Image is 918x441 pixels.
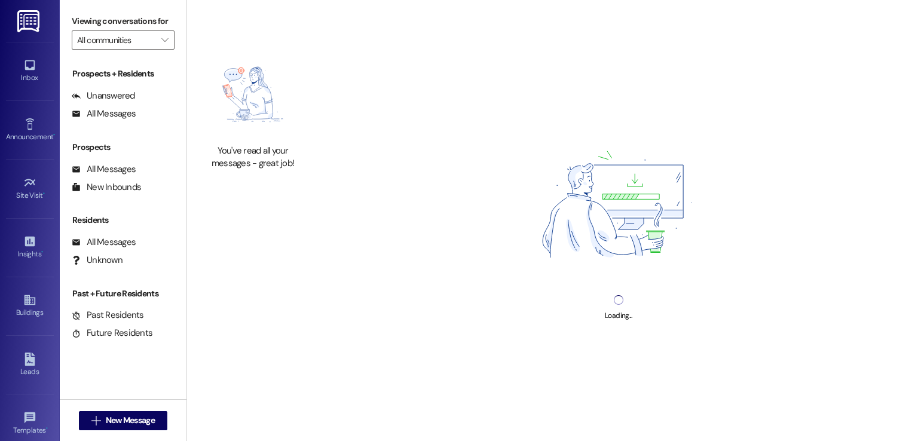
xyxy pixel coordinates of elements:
[77,30,155,50] input: All communities
[605,310,632,322] div: Loading...
[72,309,144,321] div: Past Residents
[106,414,155,427] span: New Message
[72,181,141,194] div: New Inbounds
[6,231,54,264] a: Insights •
[41,248,43,256] span: •
[43,189,45,198] span: •
[72,163,136,176] div: All Messages
[72,236,136,249] div: All Messages
[53,131,55,139] span: •
[72,90,135,102] div: Unanswered
[200,50,305,139] img: empty-state
[6,349,54,381] a: Leads
[72,254,123,267] div: Unknown
[79,411,167,430] button: New Message
[72,108,136,120] div: All Messages
[6,290,54,322] a: Buildings
[91,416,100,425] i: 
[6,173,54,205] a: Site Visit •
[60,214,186,226] div: Residents
[60,68,186,80] div: Prospects + Residents
[72,12,175,30] label: Viewing conversations for
[161,35,168,45] i: 
[46,424,48,433] span: •
[6,55,54,87] a: Inbox
[17,10,42,32] img: ResiDesk Logo
[60,141,186,154] div: Prospects
[200,145,305,170] div: You've read all your messages - great job!
[72,327,152,339] div: Future Residents
[6,408,54,440] a: Templates •
[60,287,186,300] div: Past + Future Residents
